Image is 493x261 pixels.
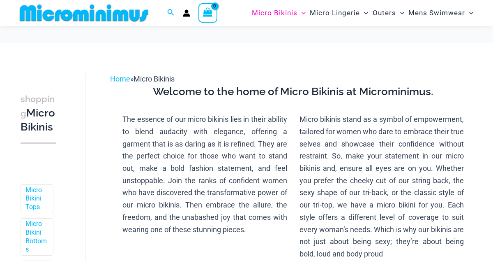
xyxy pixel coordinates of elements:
[122,113,287,235] p: The essence of our micro bikinis lies in their ability to blend audacity with elegance, offering ...
[25,220,47,254] a: Micro Bikini Bottoms
[408,2,465,23] span: Mens Swimwear
[116,85,470,99] h3: Welcome to the home of Micro Bikinis at Microminimus.
[25,186,47,212] a: Micro Bikini Tops
[396,2,404,23] span: Menu Toggle
[250,2,308,23] a: Micro BikinisMenu ToggleMenu Toggle
[406,2,475,23] a: Mens SwimwearMenu ToggleMenu Toggle
[465,2,473,23] span: Menu Toggle
[373,2,396,23] span: Outers
[360,2,368,23] span: Menu Toggle
[198,3,217,22] a: View Shopping Cart, empty
[371,2,406,23] a: OutersMenu ToggleMenu Toggle
[252,2,297,23] span: Micro Bikinis
[310,2,360,23] span: Micro Lingerie
[110,75,175,83] span: »
[21,94,55,119] span: shopping
[297,2,306,23] span: Menu Toggle
[110,75,130,83] a: Home
[249,1,477,25] nav: Site Navigation
[299,113,464,260] p: Micro bikinis stand as a symbol of empowerment, tailored for women who dare to embrace their true...
[167,8,175,18] a: Search icon link
[308,2,370,23] a: Micro LingerieMenu ToggleMenu Toggle
[21,92,56,134] h3: Micro Bikinis
[134,75,175,83] span: Micro Bikinis
[16,4,152,22] img: MM SHOP LOGO FLAT
[183,9,190,17] a: Account icon link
